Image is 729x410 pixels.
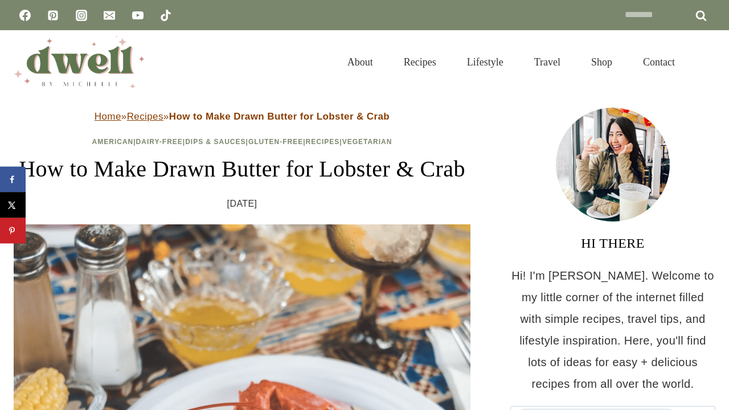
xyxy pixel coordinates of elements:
a: Recipes [306,138,340,146]
a: About [332,42,388,82]
span: » » [95,111,390,122]
a: Dips & Sauces [185,138,245,146]
a: Home [95,111,121,122]
a: Travel [519,42,576,82]
a: TikTok [154,4,177,27]
a: American [92,138,134,146]
a: Instagram [70,4,93,27]
a: Gluten-Free [248,138,303,146]
a: Lifestyle [452,42,519,82]
p: Hi! I'm [PERSON_NAME]. Welcome to my little corner of the internet filled with simple recipes, tr... [510,265,715,395]
a: Email [98,4,121,27]
a: Recipes [388,42,452,82]
strong: How to Make Drawn Butter for Lobster & Crab [169,111,390,122]
img: DWELL by michelle [14,36,145,88]
button: View Search Form [696,52,715,72]
a: Dairy-Free [136,138,183,146]
a: Pinterest [42,4,64,27]
a: YouTube [126,4,149,27]
a: Vegetarian [342,138,392,146]
nav: Primary Navigation [332,42,690,82]
a: Shop [576,42,628,82]
a: Facebook [14,4,36,27]
h1: How to Make Drawn Butter for Lobster & Crab [14,152,470,186]
time: [DATE] [227,195,257,212]
a: Contact [628,42,690,82]
span: | | | | | [92,138,392,146]
a: Recipes [127,111,163,122]
h3: HI THERE [510,233,715,253]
